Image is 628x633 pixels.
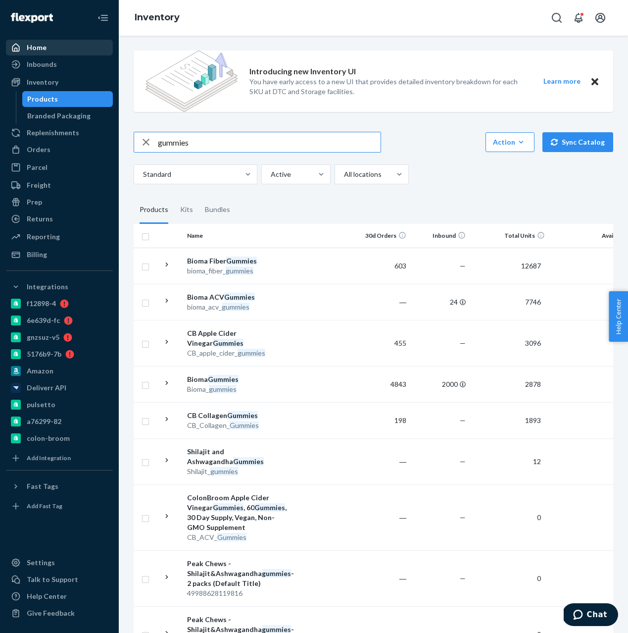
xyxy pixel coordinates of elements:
[351,550,410,606] td: ―
[6,40,113,55] a: Home
[27,481,58,491] div: Fast Tags
[180,196,193,224] div: Kits
[187,302,290,312] div: bioma_acv_
[517,262,545,270] span: 12687
[588,75,601,88] button: Close
[351,484,410,550] td: ―
[564,603,618,628] iframe: Opens a widget where you can chat to one of our agents
[226,266,253,275] em: gummies
[27,232,60,242] div: Reporting
[22,91,113,107] a: Products
[533,574,545,582] span: 0
[6,588,113,604] a: Help Center
[254,503,285,512] em: Gummies
[205,196,230,224] div: Bundles
[226,257,257,265] em: Gummies
[145,51,238,112] img: new-reports-banner-icon.82668bd98b6a51aee86340f2a7b77ae3.png
[27,59,57,69] div: Inbounds
[609,291,628,342] span: Help Center
[410,224,470,248] th: Inbound
[187,421,290,430] div: CB_Collagen_
[6,211,113,227] a: Returns
[6,414,113,429] a: a76299-82
[343,169,344,179] input: All locations
[351,248,410,284] td: 603
[521,298,545,306] span: 7746
[27,162,48,172] div: Parcel
[27,433,70,443] div: colon-broom
[135,12,180,23] a: Inventory
[27,332,59,342] div: gnzsuz-v5
[460,457,466,466] span: —
[6,397,113,413] a: pulsetto
[262,569,291,578] em: gummies
[27,180,51,190] div: Freight
[158,132,381,152] input: Search inventory by name or sku
[187,559,290,588] div: Peak Chews - Shilajit&Ashwagandha - 2 packs (Default Title)
[27,111,91,121] div: Branded Packaging
[187,348,290,358] div: CB_apple_cider_
[6,125,113,141] a: Replenishments
[187,256,290,266] div: Bioma Fiber
[27,128,79,138] div: Replenishments
[187,588,290,598] div: 49988628119816
[6,159,113,175] a: Parcel
[224,293,255,301] em: Gummies
[27,77,58,87] div: Inventory
[460,513,466,522] span: —
[6,296,113,312] a: f12898-4
[6,430,113,446] a: colon-broom
[230,421,259,429] em: Gummies
[351,320,410,366] td: 455
[6,380,113,396] a: Deliverr API
[547,8,567,28] button: Open Search Box
[6,194,113,210] a: Prep
[6,313,113,328] a: 6e639d-fc
[27,591,67,601] div: Help Center
[529,457,545,466] span: 12
[27,502,62,510] div: Add Fast Tag
[460,416,466,424] span: —
[6,142,113,158] a: Orders
[183,224,294,248] th: Name
[140,196,168,224] div: Products
[27,400,55,410] div: pulsetto
[6,346,113,362] a: 5176b9-7b
[208,375,239,383] em: Gummies
[27,608,75,618] div: Give Feedback
[27,250,47,260] div: Billing
[351,438,410,484] td: ―
[6,329,113,345] a: gnzsuz-v5
[233,457,264,466] em: Gummies
[27,299,56,309] div: f12898-4
[249,66,356,77] p: Introducing new Inventory UI
[6,555,113,571] a: Settings
[6,247,113,263] a: Billing
[142,169,143,179] input: Standard
[27,349,61,359] div: 5176b9-7b
[27,366,53,376] div: Amazon
[470,224,549,248] th: Total Units
[6,605,113,621] button: Give Feedback
[187,384,290,394] div: Bioma_
[222,303,249,311] em: gummies
[187,328,290,348] div: CB Apple Cider Vinegar
[351,224,410,248] th: 30d Orders
[533,513,545,522] span: 0
[6,363,113,379] a: Amazon
[521,416,545,424] span: 1893
[6,572,113,587] button: Talk to Support
[187,447,290,467] div: Shilajit and Ashwagandha
[27,197,42,207] div: Prep
[542,132,613,152] button: Sync Catalog
[187,411,290,421] div: CB Collagen
[460,574,466,582] span: —
[213,503,243,512] em: Gummies
[127,3,188,32] ol: breadcrumbs
[460,339,466,347] span: —
[11,13,53,23] img: Flexport logo
[93,8,113,28] button: Close Navigation
[27,417,61,426] div: a76299-82
[27,383,66,393] div: Deliverr API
